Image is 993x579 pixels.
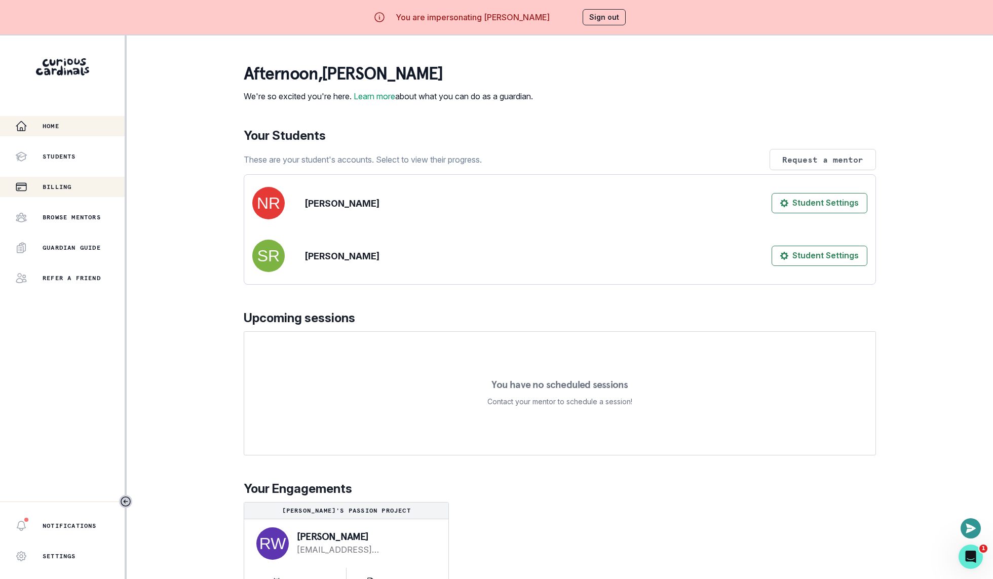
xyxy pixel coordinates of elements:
[43,522,97,530] p: Notifications
[297,544,432,556] a: [EMAIL_ADDRESS][DOMAIN_NAME]
[119,495,132,508] button: Toggle sidebar
[244,127,876,145] p: Your Students
[772,246,867,266] button: Student Settings
[354,91,395,101] a: Learn more
[772,193,867,213] button: Student Settings
[979,545,987,553] span: 1
[487,396,632,408] p: Contact your mentor to schedule a session!
[43,152,76,161] p: Students
[43,552,76,560] p: Settings
[256,527,289,560] img: svg
[305,197,379,210] p: [PERSON_NAME]
[244,309,876,327] p: Upcoming sessions
[252,187,285,219] img: svg
[244,64,533,84] p: afternoon , [PERSON_NAME]
[491,379,628,390] p: You have no scheduled sessions
[43,274,101,282] p: Refer a friend
[770,149,876,170] button: Request a mentor
[43,244,101,252] p: Guardian Guide
[43,213,101,221] p: Browse Mentors
[36,58,89,75] img: Curious Cardinals Logo
[244,90,533,102] p: We're so excited you're here. about what you can do as a guardian.
[297,531,432,542] p: [PERSON_NAME]
[43,122,59,130] p: Home
[244,480,876,498] p: Your Engagements
[43,183,71,191] p: Billing
[396,11,550,23] p: You are impersonating [PERSON_NAME]
[959,545,983,569] iframe: Intercom live chat
[583,9,626,25] button: Sign out
[961,518,981,538] button: Open or close messaging widget
[248,507,444,515] p: [PERSON_NAME]'s Passion Project
[244,153,482,166] p: These are your student's accounts. Select to view their progress.
[252,240,285,272] img: svg
[305,249,379,263] p: [PERSON_NAME]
